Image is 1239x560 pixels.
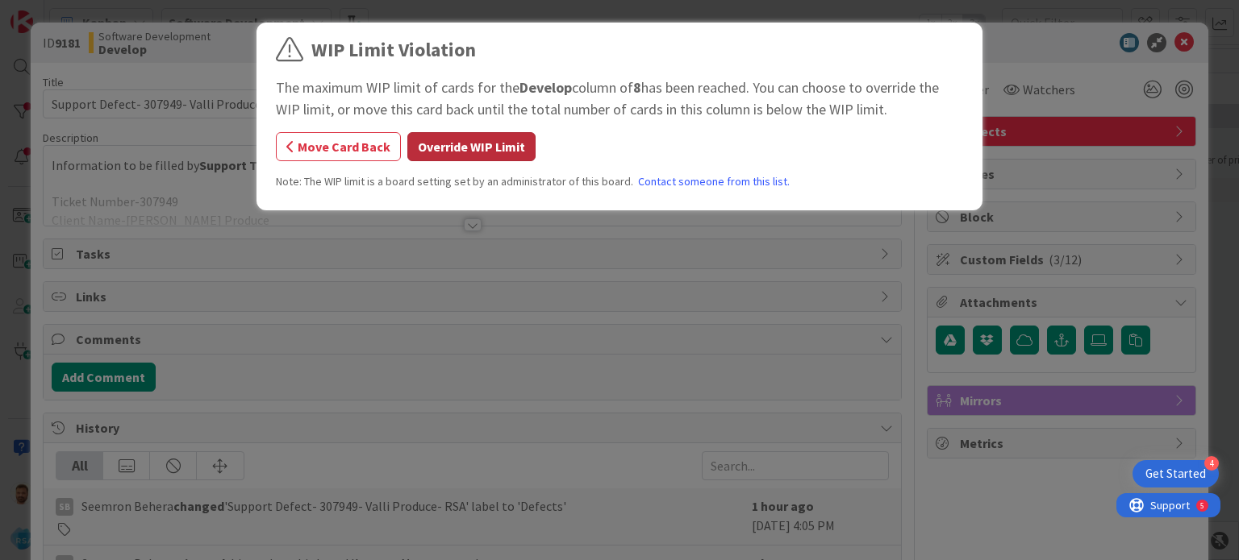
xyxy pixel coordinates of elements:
button: Override WIP Limit [407,132,536,161]
div: 5 [84,6,88,19]
b: 8 [633,78,641,97]
a: Contact someone from this list. [638,173,790,190]
b: Develop [519,78,572,97]
div: 4 [1204,456,1219,471]
div: Open Get Started checklist, remaining modules: 4 [1133,460,1219,487]
div: The maximum WIP limit of cards for the column of has been reached. You can choose to override the... [276,77,963,120]
button: Move Card Back [276,132,401,161]
div: Note: The WIP limit is a board setting set by an administrator of this board. [276,173,963,190]
div: Get Started [1145,466,1206,482]
span: Support [34,2,73,22]
div: WIP Limit Violation [311,35,476,64]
